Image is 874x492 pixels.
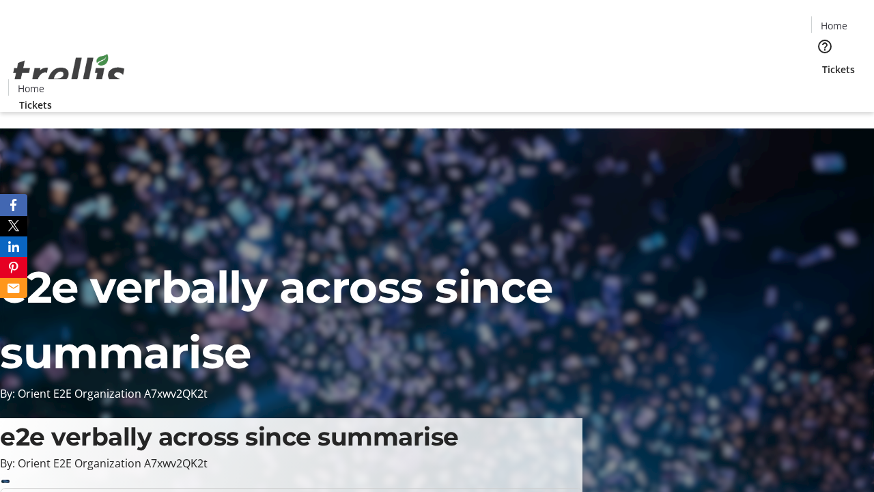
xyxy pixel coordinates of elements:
span: Home [18,81,44,96]
span: Home [821,18,847,33]
button: Cart [811,77,838,104]
a: Tickets [8,98,63,112]
a: Home [9,81,53,96]
a: Home [812,18,856,33]
img: Orient E2E Organization A7xwv2QK2t's Logo [8,39,130,107]
a: Tickets [811,62,866,77]
button: Help [811,33,838,60]
span: Tickets [19,98,52,112]
span: Tickets [822,62,855,77]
